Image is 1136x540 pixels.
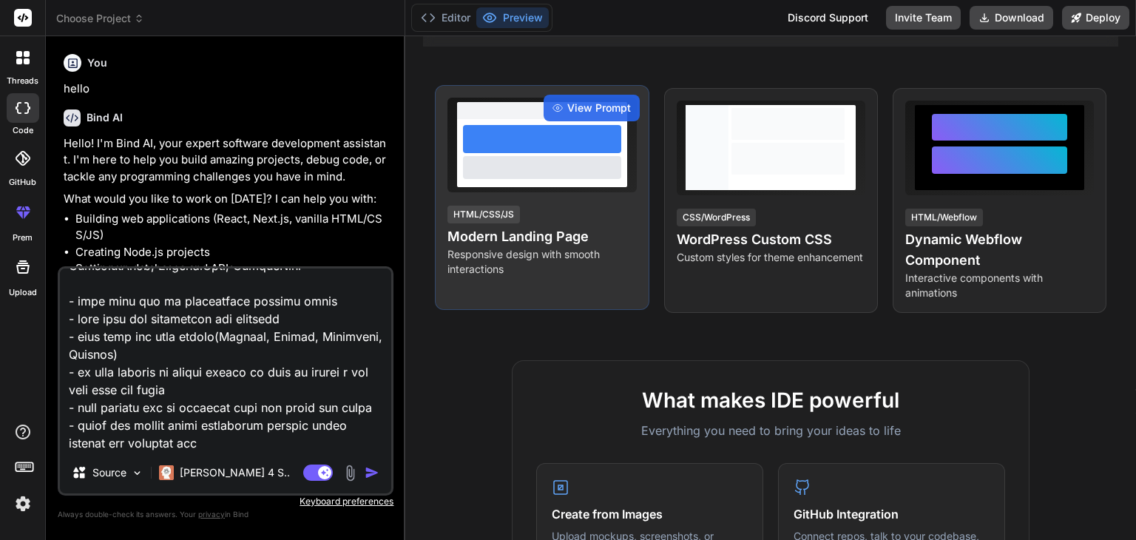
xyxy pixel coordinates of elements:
[131,467,143,479] img: Pick Models
[536,385,1005,416] h2: What makes IDE powerful
[75,244,390,261] li: Creating Node.js projects
[180,465,290,480] p: [PERSON_NAME] 4 S..
[56,11,144,26] span: Choose Project
[536,422,1005,439] p: Everything you need to bring your ideas to life
[677,209,756,226] div: CSS/WordPress
[58,496,393,507] p: Keyboard preferences
[342,465,359,482] img: attachment
[476,7,549,28] button: Preview
[64,191,390,208] p: What would you like to work on [DATE]? I can help you with:
[886,6,961,30] button: Invite Team
[64,81,390,98] p: hello
[58,507,393,522] p: Always double-check its answers. Your in Bind
[779,6,877,30] div: Discord Support
[87,55,107,70] h6: You
[60,269,391,452] textarea: lor ip dolorsi ametconse adi elitsedd e tem inc utla Etdolorem aliq enim admi venia quisnost exer...
[794,505,990,523] h4: GitHub Integration
[970,6,1053,30] button: Download
[905,209,983,226] div: HTML/Webflow
[677,229,865,250] h4: WordPress Custom CSS
[567,101,631,115] span: View Prompt
[552,505,748,523] h4: Create from Images
[159,465,174,480] img: Claude 4 Sonnet
[415,7,476,28] button: Editor
[13,232,33,244] label: prem
[9,286,37,299] label: Upload
[447,226,636,247] h4: Modern Landing Page
[677,250,865,265] p: Custom styles for theme enhancement
[905,271,1094,300] p: Interactive components with animations
[10,491,35,516] img: settings
[13,124,33,137] label: code
[1062,6,1129,30] button: Deploy
[447,206,520,223] div: HTML/CSS/JS
[7,75,38,87] label: threads
[87,110,123,125] h6: Bind AI
[365,465,379,480] img: icon
[9,176,36,189] label: GitHub
[905,229,1094,271] h4: Dynamic Webflow Component
[447,247,636,277] p: Responsive design with smooth interactions
[75,211,390,244] li: Building web applications (React, Next.js, vanilla HTML/CSS/JS)
[75,260,390,277] li: Setting up databases and APIs
[92,465,126,480] p: Source
[198,510,225,519] span: privacy
[64,135,390,186] p: Hello! I'm Bind AI, your expert software development assistant. I'm here to help you build amazin...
